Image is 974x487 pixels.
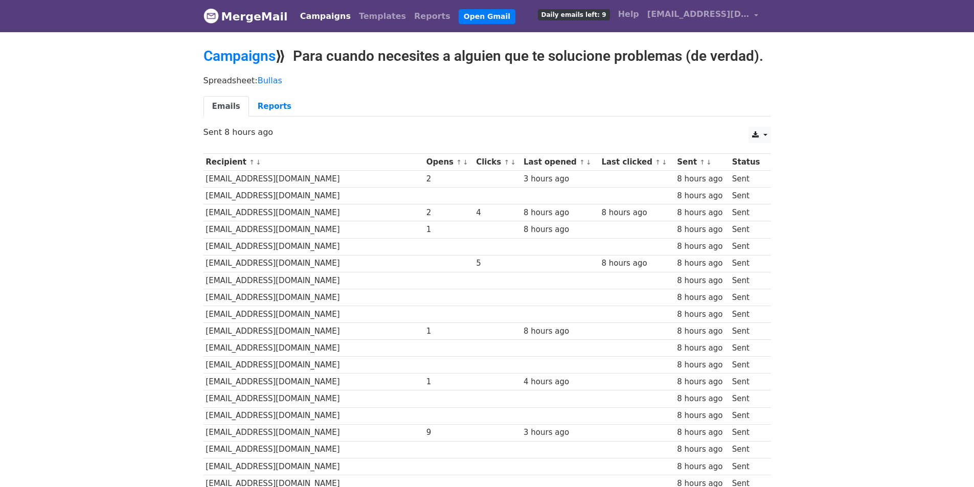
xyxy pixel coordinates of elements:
td: Sent [730,458,765,475]
a: ↑ [456,158,462,166]
div: 8 hours ago [677,376,727,388]
div: 8 hours ago [677,275,727,287]
div: 8 hours ago [677,224,727,236]
td: Sent [730,171,765,188]
td: [EMAIL_ADDRESS][DOMAIN_NAME] [203,323,424,340]
td: Sent [730,390,765,407]
div: 8 hours ago [677,461,727,473]
div: 8 hours ago [601,207,672,219]
td: Sent [730,238,765,255]
a: ↓ [586,158,592,166]
div: 1 [426,376,471,388]
div: 8 hours ago [677,342,727,354]
div: 2 [426,207,471,219]
div: 8 hours ago [677,393,727,405]
td: Sent [730,255,765,272]
a: ↓ [662,158,667,166]
th: Status [730,154,765,171]
div: 4 hours ago [524,376,597,388]
div: 2 [426,173,471,185]
a: Reports [410,6,455,27]
a: Campaigns [203,48,276,64]
td: [EMAIL_ADDRESS][DOMAIN_NAME] [203,238,424,255]
div: 8 hours ago [677,444,727,455]
div: 8 hours ago [524,207,597,219]
h2: ⟫ Para cuando necesites a alguien que te solucione problemas (de verdad). [203,48,771,65]
div: 8 hours ago [677,173,727,185]
a: ↓ [463,158,468,166]
td: [EMAIL_ADDRESS][DOMAIN_NAME] [203,306,424,322]
div: 8 hours ago [677,359,727,371]
th: Sent [674,154,729,171]
p: Sent 8 hours ago [203,127,771,137]
p: Spreadsheet: [203,75,771,86]
div: 5 [476,258,518,269]
td: Sent [730,340,765,357]
th: Clicks [473,154,521,171]
div: 1 [426,224,471,236]
div: 8 hours ago [677,190,727,202]
a: MergeMail [203,6,288,27]
td: Sent [730,357,765,374]
div: 8 hours ago [677,241,727,252]
td: [EMAIL_ADDRESS][DOMAIN_NAME] [203,424,424,441]
td: [EMAIL_ADDRESS][DOMAIN_NAME] [203,390,424,407]
a: Campaigns [296,6,355,27]
span: Daily emails left: 9 [538,9,610,20]
span: [EMAIL_ADDRESS][DOMAIN_NAME] [647,8,750,20]
td: [EMAIL_ADDRESS][DOMAIN_NAME] [203,289,424,306]
td: [EMAIL_ADDRESS][DOMAIN_NAME] [203,171,424,188]
td: [EMAIL_ADDRESS][DOMAIN_NAME] [203,357,424,374]
a: Templates [355,6,410,27]
td: Sent [730,204,765,221]
a: Reports [249,96,300,117]
td: [EMAIL_ADDRESS][DOMAIN_NAME] [203,188,424,204]
td: [EMAIL_ADDRESS][DOMAIN_NAME] [203,204,424,221]
td: Sent [730,323,765,340]
a: Emails [203,96,249,117]
td: [EMAIL_ADDRESS][DOMAIN_NAME] [203,441,424,458]
div: 8 hours ago [677,207,727,219]
div: 9 [426,427,471,438]
a: ↑ [579,158,585,166]
td: [EMAIL_ADDRESS][DOMAIN_NAME] [203,340,424,357]
td: Sent [730,407,765,424]
td: Sent [730,441,765,458]
a: ↑ [699,158,705,166]
a: ↓ [510,158,516,166]
td: [EMAIL_ADDRESS][DOMAIN_NAME] [203,374,424,390]
a: ↓ [256,158,261,166]
a: ↑ [504,158,509,166]
a: Bullas [258,76,282,85]
a: ↓ [706,158,712,166]
td: [EMAIL_ADDRESS][DOMAIN_NAME] [203,272,424,289]
td: Sent [730,272,765,289]
th: Opens [424,154,473,171]
div: 8 hours ago [677,309,727,320]
div: 8 hours ago [677,258,727,269]
div: 8 hours ago [524,326,597,337]
div: 8 hours ago [677,427,727,438]
div: 3 hours ago [524,173,597,185]
div: 8 hours ago [524,224,597,236]
td: Sent [730,289,765,306]
div: 8 hours ago [677,410,727,422]
td: Sent [730,221,765,238]
th: Last clicked [599,154,675,171]
td: Sent [730,374,765,390]
a: Help [614,4,643,25]
th: Last opened [521,154,599,171]
td: Sent [730,306,765,322]
div: 8 hours ago [677,326,727,337]
div: 4 [476,207,518,219]
div: 8 hours ago [601,258,672,269]
a: Open Gmail [459,9,515,24]
div: 1 [426,326,471,337]
th: Recipient [203,154,424,171]
td: [EMAIL_ADDRESS][DOMAIN_NAME] [203,221,424,238]
div: 3 hours ago [524,427,597,438]
a: ↑ [249,158,255,166]
td: [EMAIL_ADDRESS][DOMAIN_NAME] [203,255,424,272]
div: 8 hours ago [677,292,727,304]
td: Sent [730,424,765,441]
